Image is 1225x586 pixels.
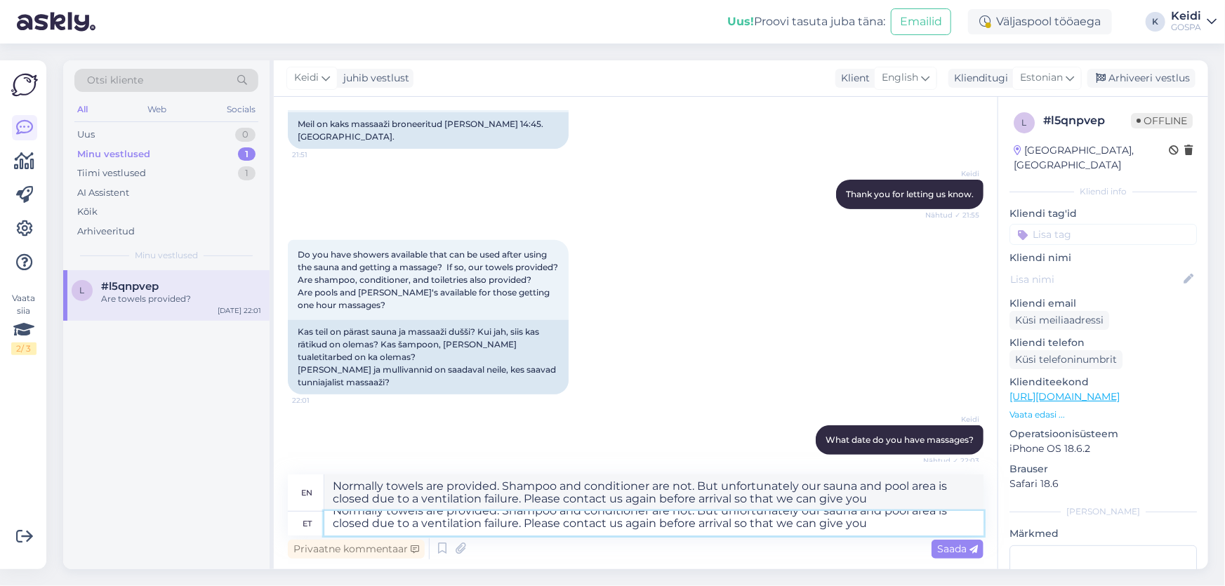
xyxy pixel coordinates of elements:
[1009,296,1197,311] p: Kliendi email
[1022,117,1027,128] span: l
[292,395,345,406] span: 22:01
[727,15,754,28] b: Uus!
[224,100,258,119] div: Socials
[727,13,885,30] div: Proovi tasuta juba täna:
[1009,350,1123,369] div: Küsi telefoninumbrit
[1009,251,1197,265] p: Kliendi nimi
[1043,112,1131,129] div: # l5qnpvep
[1009,224,1197,245] input: Lisa tag
[324,512,984,535] textarea: Normally towels are provided. Shampoo and conditioner are not. But unfortunately our sauna and po...
[238,147,256,161] div: 1
[1009,335,1197,350] p: Kliendi telefon
[846,189,974,199] span: Thank you for letting us know.
[288,540,425,559] div: Privaatne kommentaar
[1009,427,1197,441] p: Operatsioonisüsteem
[145,100,170,119] div: Web
[77,147,150,161] div: Minu vestlused
[11,72,38,98] img: Askly Logo
[1087,69,1196,88] div: Arhiveeri vestlus
[925,210,979,220] span: Nähtud ✓ 21:55
[77,166,146,180] div: Tiimi vestlused
[74,100,91,119] div: All
[302,481,313,505] div: en
[338,71,409,86] div: juhib vestlust
[135,249,198,262] span: Minu vestlused
[835,71,870,86] div: Klient
[238,166,256,180] div: 1
[826,434,974,445] span: What date do you have massages?
[294,70,319,86] span: Keidi
[948,71,1008,86] div: Klienditugi
[1009,408,1197,421] p: Vaata edasi ...
[1009,375,1197,389] p: Klienditeekond
[292,149,345,160] span: 21:51
[923,455,979,466] span: Nähtud ✓ 22:03
[77,128,95,142] div: Uus
[1009,185,1197,198] div: Kliendi info
[1171,11,1217,33] a: KeidiGOSPA
[1014,143,1169,173] div: [GEOGRAPHIC_DATA], [GEOGRAPHIC_DATA]
[324,474,984,511] textarea: Normally towels are provided. Shampoo and conditioner are not. But unfortunately our sauna and po...
[968,9,1112,34] div: Väljaspool tööaega
[298,249,562,310] span: Do you have showers available that can be used after using the sauna and getting a massage? If so...
[1146,12,1165,32] div: K
[1009,441,1197,456] p: iPhone OS 18.6.2
[11,342,37,355] div: 2 / 3
[1009,462,1197,477] p: Brauser
[1009,311,1109,330] div: Küsi meiliaadressi
[303,512,312,535] div: et
[101,280,159,293] span: #l5qnpvep
[288,112,569,149] div: Meil on kaks massaaži broneeritud [PERSON_NAME] 14:45. [GEOGRAPHIC_DATA].
[80,285,85,295] span: l
[77,186,129,200] div: AI Assistent
[1009,526,1197,541] p: Märkmed
[218,305,261,316] div: [DATE] 22:01
[288,320,569,394] div: Kas teil on pärast sauna ja massaaži dušši? Kui jah, siis kas rätikud on olemas? Kas šampoon, [PE...
[87,73,143,88] span: Otsi kliente
[1009,505,1197,518] div: [PERSON_NAME]
[11,292,37,355] div: Vaata siia
[77,225,135,239] div: Arhiveeritud
[77,205,98,219] div: Kõik
[235,128,256,142] div: 0
[1131,113,1193,128] span: Offline
[927,168,979,179] span: Keidi
[1171,22,1201,33] div: GOSPA
[1010,272,1181,287] input: Lisa nimi
[937,542,978,555] span: Saada
[1171,11,1201,22] div: Keidi
[1009,477,1197,491] p: Safari 18.6
[927,414,979,425] span: Keidi
[1009,206,1197,221] p: Kliendi tag'id
[1020,70,1063,86] span: Estonian
[101,293,261,305] div: Are towels provided?
[1009,390,1120,403] a: [URL][DOMAIN_NAME]
[891,8,951,35] button: Emailid
[882,70,918,86] span: English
